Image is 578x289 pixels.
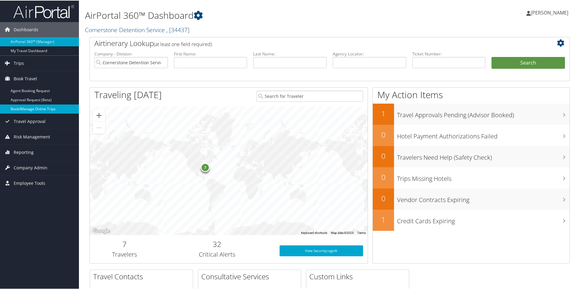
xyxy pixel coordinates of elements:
[91,227,111,234] img: Google
[13,4,74,18] img: airportal-logo.png
[397,213,569,225] h3: Credit Cards Expiring
[253,50,327,56] label: Last Name:
[397,171,569,182] h3: Trips Missing Hotels
[154,40,212,47] span: (at least one field required)
[333,50,406,56] label: Agency Locator:
[309,271,409,281] h2: Custom Links
[373,193,394,203] h2: 0
[397,150,569,161] h3: Travelers Need Help (Safety Check)
[14,175,45,190] span: Employee Tools
[94,50,168,56] label: Company - Division:
[14,22,38,37] span: Dashboards
[373,167,569,188] a: 0Trips Missing Hotels
[280,245,363,256] a: View SecurityLogic®
[174,50,247,56] label: First Name:
[373,103,569,124] a: 1Travel Approvals Pending (Advisor Booked)
[14,71,37,86] span: Book Travel
[14,55,24,70] span: Trips
[14,160,47,175] span: Company Admin
[93,271,193,281] h2: Travel Contacts
[91,227,111,234] a: Open this area in Google Maps (opens a new window)
[257,90,363,101] input: Search for Traveler
[373,171,394,182] h2: 0
[93,109,105,121] button: Zoom in
[85,25,189,33] a: Cornerstone Detention Service
[373,88,569,101] h1: My Action Items
[14,129,50,144] span: Risk Management
[166,25,189,33] span: , [ 34437 ]
[373,209,569,230] a: 1Credit Cards Expiring
[201,162,210,171] div: 7
[94,250,155,258] h3: Travelers
[373,188,569,209] a: 0Vendor Contracts Expiring
[357,231,366,234] a: Terms (opens in new tab)
[397,107,569,119] h3: Travel Approvals Pending (Advisor Booked)
[94,238,155,249] h2: 7
[373,150,394,161] h2: 0
[94,38,525,48] h2: Airtinerary Lookup
[301,230,327,234] button: Keyboard shortcuts
[373,214,394,224] h2: 1
[85,8,411,21] h1: AirPortal 360™ Dashboard
[94,88,162,101] h1: Traveling [DATE]
[331,231,354,234] span: Map data ©2025
[373,129,394,139] h2: 0
[201,271,301,281] h2: Consultative Services
[397,192,569,204] h3: Vendor Contracts Expiring
[397,128,569,140] h3: Hotel Payment Authorizations Failed
[373,124,569,145] a: 0Hotel Payment Authorizations Failed
[14,144,34,159] span: Reporting
[93,121,105,133] button: Zoom out
[373,145,569,167] a: 0Travelers Need Help (Safety Check)
[164,238,270,249] h2: 32
[14,113,46,128] span: Travel Approval
[531,9,568,15] span: [PERSON_NAME]
[526,3,574,21] a: [PERSON_NAME]
[373,108,394,118] h2: 1
[164,250,270,258] h3: Critical Alerts
[412,50,486,56] label: Ticket Number:
[491,56,565,68] button: Search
